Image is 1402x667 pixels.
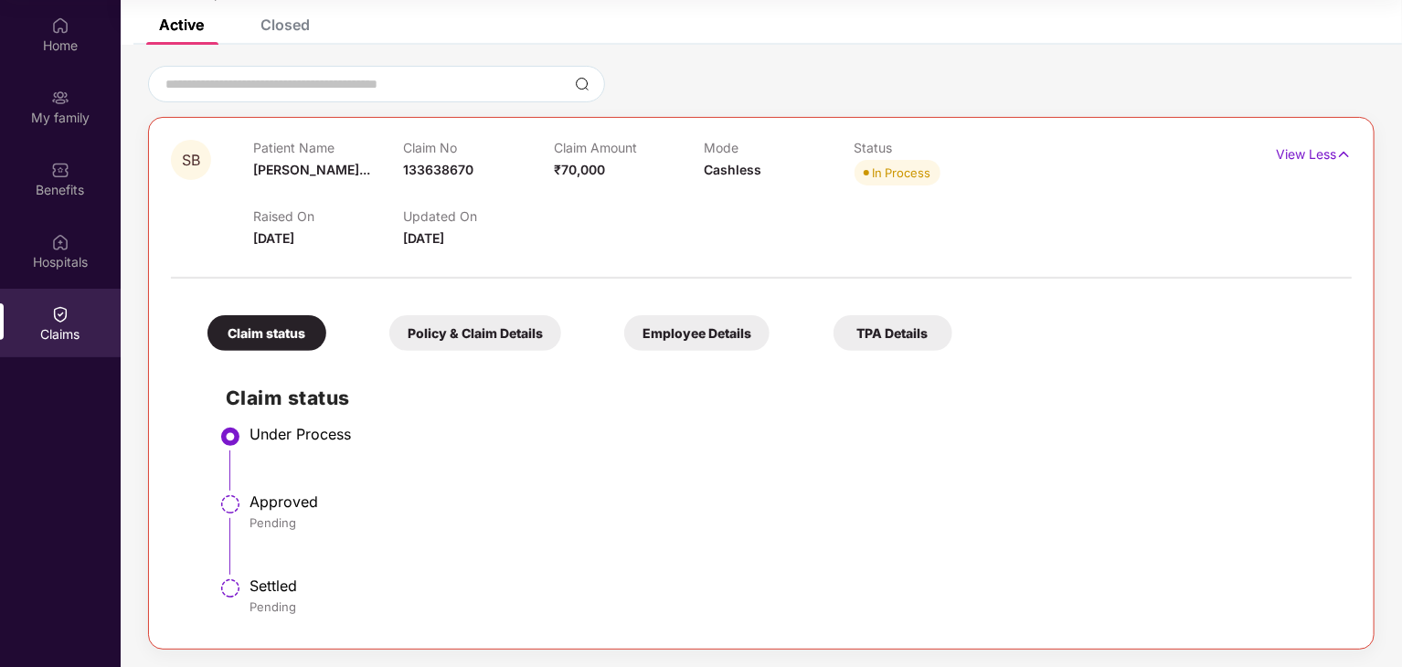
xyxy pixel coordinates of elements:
div: Pending [250,598,1333,615]
img: svg+xml;base64,PHN2ZyBpZD0iSG9zcGl0YWxzIiB4bWxucz0iaHR0cDovL3d3dy53My5vcmcvMjAwMC9zdmciIHdpZHRoPS... [51,233,69,251]
div: Approved [250,492,1333,511]
div: Employee Details [624,315,770,351]
span: [DATE] [253,230,294,246]
span: Cashless [704,162,761,177]
p: Status [855,140,1004,155]
div: Pending [250,514,1333,531]
img: svg+xml;base64,PHN2ZyBpZD0iU3RlcC1BY3RpdmUtMzJ4MzIiIHhtbG5zPSJodHRwOi8vd3d3LnczLm9yZy8yMDAwL3N2Zy... [219,426,241,448]
div: TPA Details [834,315,952,351]
img: svg+xml;base64,PHN2ZyBpZD0iU2VhcmNoLTMyeDMyIiB4bWxucz0iaHR0cDovL3d3dy53My5vcmcvMjAwMC9zdmciIHdpZH... [575,77,589,91]
div: Closed [260,16,310,34]
div: Settled [250,577,1333,595]
img: svg+xml;base64,PHN2ZyBpZD0iU3RlcC1QZW5kaW5nLTMyeDMyIiB4bWxucz0iaHR0cDovL3d3dy53My5vcmcvMjAwMC9zdm... [219,493,241,515]
img: svg+xml;base64,PHN2ZyBpZD0iSG9tZSIgeG1sbnM9Imh0dHA6Ly93d3cudzMub3JnLzIwMDAvc3ZnIiB3aWR0aD0iMjAiIG... [51,16,69,35]
span: SB [182,153,200,168]
p: Mode [704,140,854,155]
p: Claim Amount [554,140,704,155]
div: Claim status [207,315,326,351]
p: Raised On [253,208,403,224]
p: View Less [1276,140,1352,164]
div: Active [159,16,204,34]
img: svg+xml;base64,PHN2ZyB3aWR0aD0iMjAiIGhlaWdodD0iMjAiIHZpZXdCb3g9IjAgMCAyMCAyMCIgZmlsbD0ibm9uZSIgeG... [51,89,69,107]
img: svg+xml;base64,PHN2ZyBpZD0iQmVuZWZpdHMiIHhtbG5zPSJodHRwOi8vd3d3LnczLm9yZy8yMDAwL3N2ZyIgd2lkdGg9Ij... [51,161,69,179]
span: 133638670 [403,162,473,177]
img: svg+xml;base64,PHN2ZyBpZD0iQ2xhaW0iIHhtbG5zPSJodHRwOi8vd3d3LnczLm9yZy8yMDAwL3N2ZyIgd2lkdGg9IjIwIi... [51,305,69,323]
h2: Claim status [226,383,1333,413]
div: Under Process [250,425,1333,443]
img: svg+xml;base64,PHN2ZyBpZD0iU3RlcC1QZW5kaW5nLTMyeDMyIiB4bWxucz0iaHR0cDovL3d3dy53My5vcmcvMjAwMC9zdm... [219,577,241,599]
div: In Process [873,164,931,182]
span: [PERSON_NAME]... [253,162,370,177]
p: Updated On [403,208,553,224]
img: svg+xml;base64,PHN2ZyB4bWxucz0iaHR0cDovL3d3dy53My5vcmcvMjAwMC9zdmciIHdpZHRoPSIxNyIgaGVpZ2h0PSIxNy... [1336,144,1352,164]
div: Policy & Claim Details [389,315,561,351]
p: Claim No [403,140,553,155]
span: [DATE] [403,230,444,246]
p: Patient Name [253,140,403,155]
span: ₹70,000 [554,162,605,177]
